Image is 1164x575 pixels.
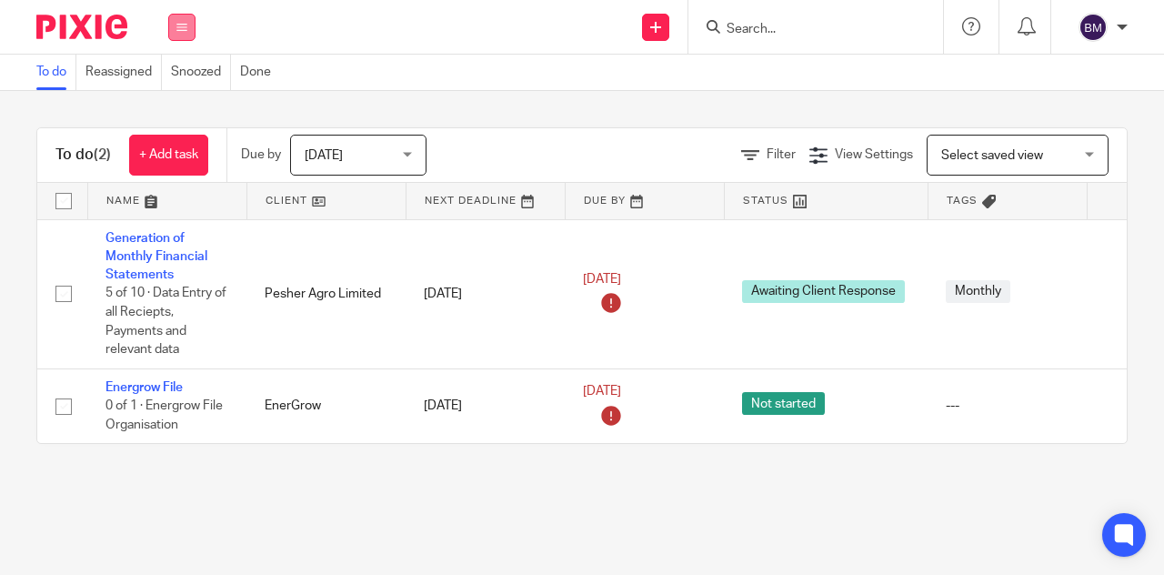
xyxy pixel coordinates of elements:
span: View Settings [835,148,913,161]
span: Monthly [946,280,1010,303]
span: 0 of 1 · Energrow File Organisation [105,399,223,431]
a: Snoozed [171,55,231,90]
a: Energrow File [105,381,183,394]
img: svg%3E [1079,13,1108,42]
a: Generation of Monthly Financial Statements [105,232,207,282]
span: [DATE] [583,385,621,398]
a: Done [240,55,280,90]
td: [DATE] [406,368,565,443]
span: Not started [742,392,825,415]
input: Search [725,22,888,38]
span: Filter [767,148,796,161]
span: [DATE] [305,149,343,162]
td: EnerGrow [246,368,406,443]
span: Select saved view [941,149,1043,162]
span: [DATE] [583,273,621,286]
span: Tags [947,196,978,206]
h1: To do [55,146,111,165]
span: 5 of 10 · Data Entry of all Reciepts, Payments and relevant data [105,287,226,357]
td: [DATE] [406,219,565,368]
div: --- [946,397,1069,415]
td: Pesher Agro Limited [246,219,406,368]
span: (2) [94,147,111,162]
span: Awaiting Client Response [742,280,905,303]
img: Pixie [36,15,127,39]
a: + Add task [129,135,208,176]
a: Reassigned [85,55,162,90]
p: Due by [241,146,281,164]
a: To do [36,55,76,90]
